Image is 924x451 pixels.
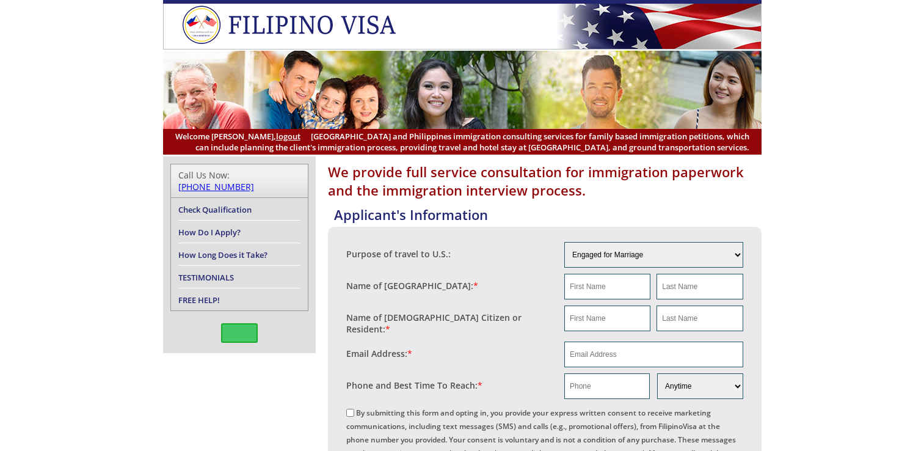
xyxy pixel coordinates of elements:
[334,205,762,224] h4: Applicant's Information
[175,131,749,153] span: [GEOGRAPHIC_DATA] and Philippines immigration consulting services for family based immigration pe...
[328,163,762,199] h1: We provide full service consultation for immigration paperwork and the immigration interview proc...
[346,280,478,291] label: Name of [GEOGRAPHIC_DATA]:
[178,249,267,260] a: How Long Does it Take?
[564,342,743,367] input: Email Address
[657,373,743,399] select: Phone and Best Reach Time are required.
[564,274,650,299] input: First Name
[178,227,241,238] a: How Do I Apply?
[178,295,220,306] a: FREE HELP!
[178,272,234,283] a: TESTIMONIALS
[178,204,252,215] a: Check Qualification
[564,373,650,399] input: Phone
[564,306,650,331] input: First Name
[175,131,300,142] span: Welcome [PERSON_NAME],
[346,380,482,391] label: Phone and Best Time To Reach:
[276,131,300,142] a: logout
[346,248,451,260] label: Purpose of travel to U.S.:
[178,181,254,193] a: [PHONE_NUMBER]
[178,169,300,193] div: Call Us Now:
[657,274,743,299] input: Last Name
[657,306,743,331] input: Last Name
[346,409,354,417] input: By submitting this form and opting in, you provide your express written consent to receive market...
[346,348,412,359] label: Email Address:
[346,312,553,335] label: Name of [DEMOGRAPHIC_DATA] Citizen or Resident:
